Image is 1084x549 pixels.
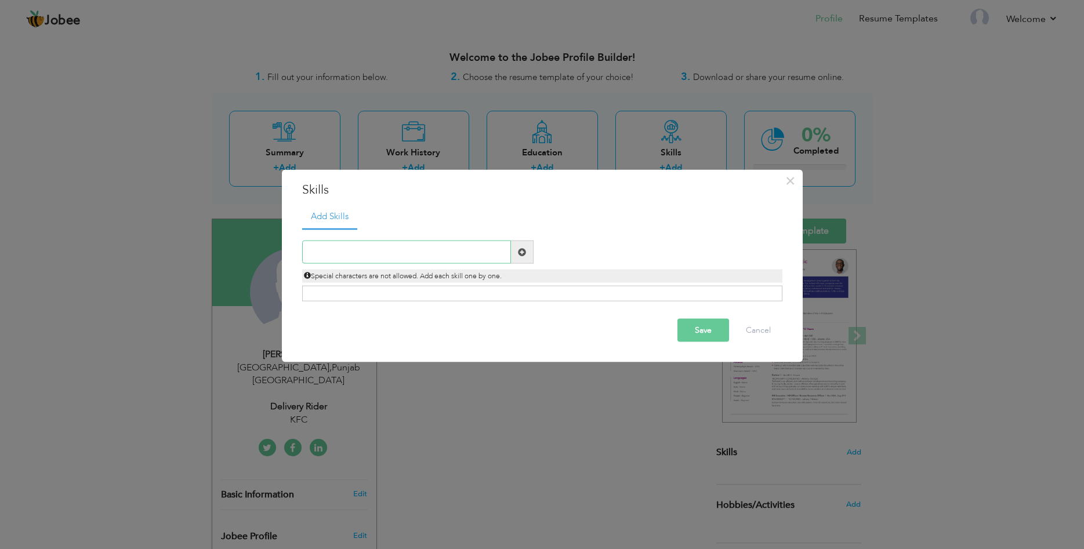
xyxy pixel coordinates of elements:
button: Close [781,171,800,190]
span: Special characters are not allowed. Add each skill one by one. [304,271,502,281]
a: Add Skills [302,204,357,230]
button: Save [677,319,729,342]
button: Cancel [734,319,782,342]
span: × [785,170,795,191]
h3: Skills [302,181,782,198]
